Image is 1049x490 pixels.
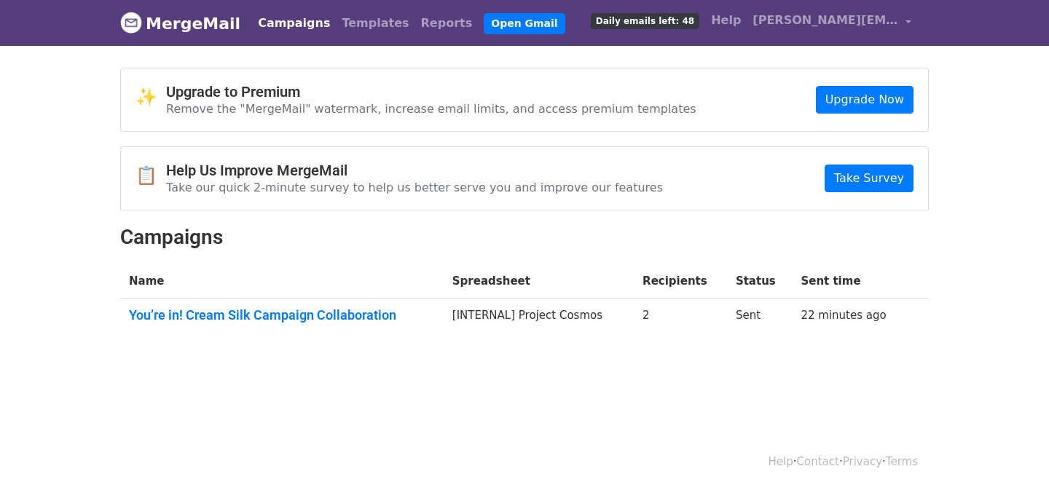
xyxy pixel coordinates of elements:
h2: Campaigns [120,225,929,250]
a: Take Survey [825,165,914,192]
img: MergeMail logo [120,12,142,33]
a: You’re in! Cream Silk Campaign Collaboration [129,307,435,323]
th: Recipients [634,264,727,299]
span: 📋 [135,165,166,186]
a: Reports [415,9,479,38]
td: [INTERNAL] Project Cosmos [444,299,634,338]
p: Take our quick 2-minute survey to help us better serve you and improve our features [166,180,663,195]
a: 22 minutes ago [801,309,886,322]
h4: Help Us Improve MergeMail [166,162,663,179]
a: Upgrade Now [816,86,914,114]
a: Contact [797,455,839,468]
span: ✨ [135,87,166,108]
a: Terms [886,455,918,468]
td: 2 [634,299,727,338]
th: Sent time [792,264,908,299]
a: [PERSON_NAME][EMAIL_ADDRESS][DOMAIN_NAME] [747,6,917,40]
span: Daily emails left: 48 [591,13,699,29]
td: Sent [727,299,793,338]
a: MergeMail [120,8,240,39]
a: Open Gmail [484,13,565,34]
a: Campaigns [252,9,336,38]
span: [PERSON_NAME][EMAIL_ADDRESS][DOMAIN_NAME] [753,12,898,29]
p: Remove the "MergeMail" watermark, increase email limits, and access premium templates [166,101,696,116]
a: Templates [336,9,415,38]
a: Help [769,455,793,468]
th: Name [120,264,444,299]
th: Status [727,264,793,299]
a: Daily emails left: 48 [585,6,705,35]
a: Privacy [843,455,882,468]
th: Spreadsheet [444,264,634,299]
a: Help [705,6,747,35]
h4: Upgrade to Premium [166,83,696,100]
